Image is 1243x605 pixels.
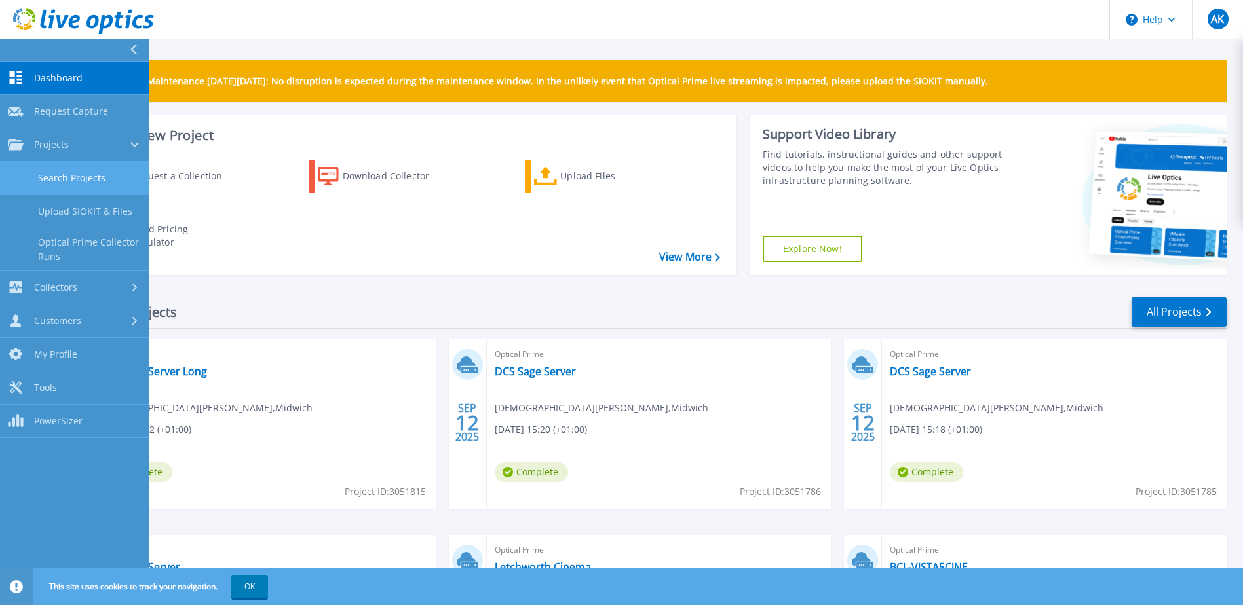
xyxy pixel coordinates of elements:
span: Complete [890,462,963,482]
a: All Projects [1132,297,1227,327]
span: Project ID: 3051815 [345,485,426,499]
span: Project ID: 3051785 [1136,485,1217,499]
p: Scheduled Maintenance [DATE][DATE]: No disruption is expected during the maintenance window. In t... [98,76,988,86]
a: Letchworth Cinema [495,560,591,574]
span: Dashboard [34,72,83,84]
a: Explore Now! [763,236,862,262]
div: Request a Collection [130,163,235,189]
a: Request a Collection [93,160,239,192]
h3: Start a New Project [93,128,719,143]
div: SEP 2025 [455,399,480,447]
span: [DATE] 15:18 (+01:00) [890,422,982,437]
div: Support Video Library [763,126,1006,143]
span: [DEMOGRAPHIC_DATA][PERSON_NAME] , Midwich [99,401,313,415]
span: Complete [495,462,568,482]
a: Download Collector [309,160,455,192]
span: Optical Prime [495,543,824,557]
span: 12 [851,417,875,428]
span: [DEMOGRAPHIC_DATA][PERSON_NAME] , Midwich [495,401,708,415]
span: PowerSizer [34,415,83,427]
span: Optical Prime [890,543,1219,557]
div: Cloud Pricing Calculator [128,223,233,249]
span: Optical Prime [890,347,1219,361]
span: [DATE] 15:20 (+01:00) [495,422,587,437]
a: BCL-VISTA5CINE [890,560,968,574]
a: Upload Files [525,160,671,192]
span: Optical Prime [99,543,428,557]
span: AK [1211,14,1224,24]
button: OK [231,575,268,598]
a: DCS Sage Server Long [99,365,207,378]
span: Collectors [34,282,77,293]
span: Optical Prime [99,347,428,361]
span: Project ID: 3051786 [740,485,821,499]
span: Projects [34,139,69,151]
a: DCS Sage Server [890,365,971,378]
span: [DEMOGRAPHIC_DATA][PERSON_NAME] , Midwich [890,401,1103,415]
a: Cloud Pricing Calculator [93,219,239,252]
span: Request Capture [34,105,108,117]
span: Tools [34,382,57,394]
a: DCS Sage Server [495,365,576,378]
a: View More [659,251,720,263]
span: My Profile [34,348,77,360]
div: Download Collector [343,163,448,189]
div: Upload Files [560,163,665,189]
span: Customers [34,315,81,327]
span: Optical Prime [495,347,824,361]
span: This site uses cookies to track your navigation. [36,575,268,598]
div: SEP 2025 [851,399,875,447]
span: 12 [455,417,479,428]
div: Find tutorials, instructional guides and other support videos to help you make the most of your L... [763,148,1006,187]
